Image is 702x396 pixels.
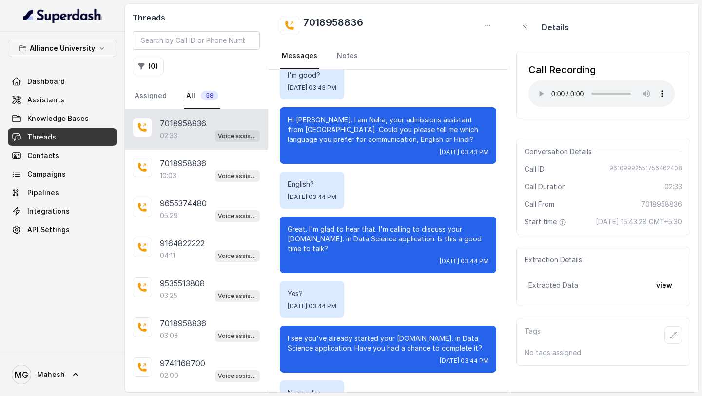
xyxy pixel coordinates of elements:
h2: Threads [133,12,260,23]
a: Messages [280,43,319,69]
span: 02:33 [664,182,682,192]
a: Knowledge Bases [8,110,117,127]
span: [DATE] 03:43 PM [288,84,336,92]
span: Integrations [27,206,70,216]
p: No tags assigned [525,348,682,357]
p: 03:25 [160,291,177,300]
span: Start time [525,217,568,227]
span: [DATE] 03:44 PM [288,302,336,310]
span: 58 [201,91,218,100]
span: Mahesh [37,370,65,379]
p: 04:11 [160,251,175,260]
p: 7018958836 [160,118,206,129]
audio: Your browser does not support the audio element. [528,80,675,107]
button: Alliance University [8,40,117,57]
p: 7018958836 [160,158,206,169]
a: Campaigns [8,165,117,183]
p: 9164822222 [160,238,205,249]
span: Dashboard [27,77,65,86]
span: Call From [525,199,554,209]
span: Call Duration [525,182,566,192]
h2: 7018958836 [303,16,363,35]
p: 03:03 [160,331,178,340]
p: Voice assistant [218,251,257,261]
span: Contacts [27,151,59,160]
p: Voice assistant [218,211,257,221]
span: Assistants [27,95,64,105]
a: Mahesh [8,361,117,388]
p: Alliance University [30,42,95,54]
button: (0) [133,58,164,75]
a: Notes [335,43,360,69]
span: Conversation Details [525,147,596,157]
p: Yes? [288,289,336,298]
span: [DATE] 03:43 PM [440,148,488,156]
p: 02:00 [160,371,178,380]
a: Contacts [8,147,117,164]
p: 9741168700 [160,357,205,369]
span: Knowledge Bases [27,114,89,123]
span: Extraction Details [525,255,586,265]
span: 7018958836 [641,199,682,209]
p: I see you've already started your [DOMAIN_NAME]. in Data Science application. Have you had a chan... [288,334,488,353]
a: All58 [184,83,220,109]
div: Call Recording [528,63,675,77]
span: Pipelines [27,188,59,198]
img: light.svg [23,8,102,23]
p: Voice assistant [218,171,257,181]
p: Hi [PERSON_NAME]. I am Neha, your admissions assistant from [GEOGRAPHIC_DATA]. Could you please t... [288,115,488,144]
p: 9655374480 [160,198,207,209]
a: Integrations [8,202,117,220]
span: [DATE] 03:44 PM [440,257,488,265]
span: Call ID [525,164,545,174]
p: I'm good? [288,70,336,80]
p: English? [288,179,336,189]
span: API Settings [27,225,70,235]
span: Campaigns [27,169,66,179]
p: 10:03 [160,171,176,180]
p: Voice assistant [218,291,257,301]
a: Threads [8,128,117,146]
p: 05:29 [160,211,178,220]
span: Extracted Data [528,280,578,290]
button: view [650,277,678,294]
p: Voice assistant [218,331,257,341]
a: API Settings [8,221,117,238]
a: Pipelines [8,184,117,201]
span: Threads [27,132,56,142]
a: Dashboard [8,73,117,90]
span: [DATE] 03:44 PM [440,357,488,365]
p: 7018958836 [160,317,206,329]
a: Assigned [133,83,169,109]
nav: Tabs [280,43,496,69]
text: MG [15,370,28,380]
span: [DATE] 03:44 PM [288,193,336,201]
span: [DATE] 15:43:28 GMT+5:30 [596,217,682,227]
p: Great. I'm glad to hear that. I'm calling to discuss your [DOMAIN_NAME]. in Data Science applicat... [288,224,488,254]
input: Search by Call ID or Phone Number [133,31,260,50]
p: 02:33 [160,131,177,140]
p: Tags [525,326,541,344]
span: 96109992551756462408 [609,164,682,174]
nav: Tabs [133,83,260,109]
a: Assistants [8,91,117,109]
p: Voice assistant [218,131,257,141]
p: Voice assistant [218,371,257,381]
p: 9535513808 [160,277,205,289]
p: Details [542,21,569,33]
